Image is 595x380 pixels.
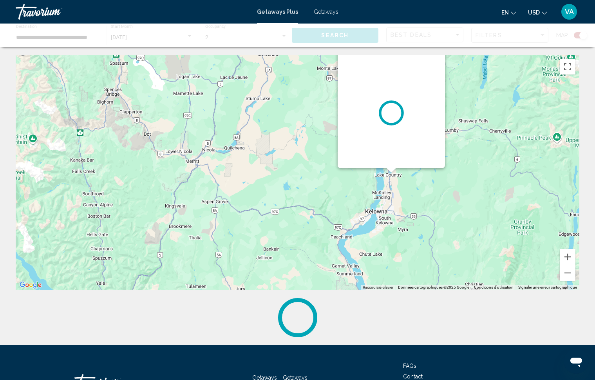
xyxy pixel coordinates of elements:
[18,280,43,290] img: Google
[257,9,298,15] a: Getaways Plus
[398,285,469,289] span: Données cartographiques ©2025 Google
[403,363,416,369] a: FAQs
[363,285,393,290] button: Raccourcis-clavier
[474,285,514,289] a: Conditions d'utilisation
[518,285,577,289] a: Signaler une erreur cartographique
[501,9,509,16] span: en
[16,4,249,20] a: Travorium
[564,349,589,374] iframe: Bouton de lancement de la fenêtre de messagerie
[565,8,574,16] span: VA
[559,4,579,20] button: User Menu
[501,7,516,18] button: Change language
[560,59,575,75] button: Basculer en plein écran
[560,249,575,265] button: Zoom avant
[528,9,540,16] span: USD
[528,7,547,18] button: Change currency
[560,265,575,281] button: Zoom arrière
[314,9,338,15] a: Getaways
[403,373,423,380] a: Contact
[18,280,43,290] a: Ouvrir cette zone dans Google Maps (s'ouvre dans une nouvelle fenêtre)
